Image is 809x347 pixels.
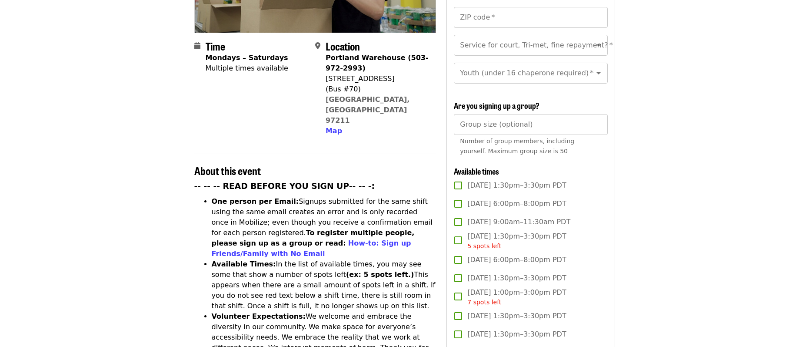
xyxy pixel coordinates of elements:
[326,84,429,94] div: (Bus #70)
[467,311,566,321] span: [DATE] 1:30pm–3:30pm PDT
[326,74,429,84] div: [STREET_ADDRESS]
[467,329,566,340] span: [DATE] 1:30pm–3:30pm PDT
[206,63,288,74] div: Multiple times available
[467,287,566,307] span: [DATE] 1:00pm–3:00pm PDT
[467,180,566,191] span: [DATE] 1:30pm–3:30pm PDT
[467,231,566,251] span: [DATE] 1:30pm–3:30pm PDT
[212,259,436,311] li: In the list of available times, you may see some that show a number of spots left This appears wh...
[346,270,414,279] strong: (ex: 5 spots left.)
[212,260,276,268] strong: Available Times:
[212,312,306,320] strong: Volunteer Expectations:
[326,95,410,125] a: [GEOGRAPHIC_DATA], [GEOGRAPHIC_DATA] 97211
[206,54,288,62] strong: Mondays – Saturdays
[212,239,411,258] a: How-to: Sign up Friends/Family with No Email
[194,42,200,50] i: calendar icon
[326,127,342,135] span: Map
[212,229,415,247] strong: To register multiple people, please sign up as a group or read:
[593,39,605,51] button: Open
[467,217,570,227] span: [DATE] 9:00am–11:30am PDT
[460,138,574,155] span: Number of group members, including yourself. Maximum group size is 50
[212,196,436,259] li: Signups submitted for the same shift using the same email creates an error and is only recorded o...
[467,273,566,283] span: [DATE] 1:30pm–3:30pm PDT
[326,38,360,54] span: Location
[326,126,342,136] button: Map
[315,42,320,50] i: map-marker-alt icon
[467,243,501,249] span: 5 spots left
[194,182,375,191] strong: -- -- -- READ BEFORE YOU SIGN UP-- -- -:
[212,197,299,206] strong: One person per Email:
[194,163,261,178] span: About this event
[206,38,225,54] span: Time
[454,7,607,28] input: ZIP code
[593,67,605,79] button: Open
[454,165,499,177] span: Available times
[454,100,539,111] span: Are you signing up a group?
[467,255,566,265] span: [DATE] 6:00pm–8:00pm PDT
[467,299,501,306] span: 7 spots left
[454,114,607,135] input: [object Object]
[326,54,429,72] strong: Portland Warehouse (503-972-2993)
[467,199,566,209] span: [DATE] 6:00pm–8:00pm PDT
